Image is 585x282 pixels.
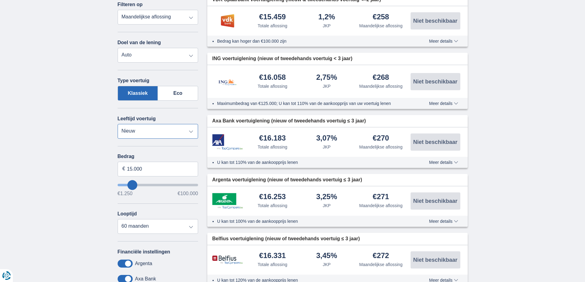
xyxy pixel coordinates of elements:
span: Meer details [429,39,458,43]
div: 3,45% [316,252,337,260]
div: Maandelijkse aflossing [359,83,403,89]
div: JKP [323,23,331,29]
button: Meer details [424,160,462,165]
div: Maandelijkse aflossing [359,261,403,268]
div: 3,25% [316,193,337,201]
label: Leeftijd voertuig [118,116,156,122]
label: Axa Bank [135,276,156,282]
div: €16.183 [259,134,286,143]
span: Argenta voertuiglening (nieuw of tweedehands voertuig ≤ 3 jaar) [212,176,362,183]
span: Niet beschikbaar [413,18,457,24]
div: Maandelijkse aflossing [359,144,403,150]
div: €16.253 [259,193,286,201]
label: Type voertuig [118,78,150,83]
span: Niet beschikbaar [413,79,457,84]
li: U kan tot 100% van de aankoopprijs lenen [217,218,407,224]
div: Totale aflossing [258,261,287,268]
button: Niet beschikbaar [411,73,460,90]
div: JKP [323,83,331,89]
span: Axa Bank voertuiglening (nieuw of tweedehands voertuig ≤ 3 jaar) [212,118,366,125]
li: U kan tot 110% van de aankoopprijs lenen [217,159,407,165]
label: Doel van de lening [118,40,161,45]
span: Meer details [429,160,458,164]
label: Financiële instellingen [118,249,170,255]
div: €270 [373,134,389,143]
button: Niet beschikbaar [411,251,460,268]
div: €272 [373,252,389,260]
label: Filteren op [118,2,143,7]
div: €15.459 [259,13,286,21]
button: Niet beschikbaar [411,133,460,151]
span: Niet beschikbaar [413,139,457,145]
div: Totale aflossing [258,203,287,209]
div: JKP [323,144,331,150]
button: Niet beschikbaar [411,12,460,29]
img: product.pl.alt Argenta [212,193,243,209]
button: Niet beschikbaar [411,192,460,210]
button: Meer details [424,101,462,106]
img: product.pl.alt Axa Bank [212,134,243,150]
span: €1.250 [118,191,133,196]
span: Belfius voertuiglening (nieuw of tweedehands voertuig ≤ 3 jaar) [212,235,360,242]
div: €16.331 [259,252,286,260]
span: €100.000 [177,191,198,196]
div: 1,2% [318,13,335,21]
div: 3,07% [316,134,337,143]
div: Totale aflossing [258,144,287,150]
label: Argenta [135,261,152,266]
span: € [123,165,125,172]
button: Meer details [424,219,462,224]
span: Niet beschikbaar [413,257,457,263]
label: Looptijd [118,211,137,217]
img: product.pl.alt ING [212,71,243,92]
li: Maximumbedrag van €125.000; U kan tot 110% van de aankoopprijs van uw voertuig lenen [217,100,407,106]
button: Meer details [424,39,462,44]
div: Totale aflossing [258,23,287,29]
label: Klassiek [118,86,158,101]
span: Niet beschikbaar [413,198,457,204]
div: JKP [323,203,331,209]
img: product.pl.alt VDK bank [212,13,243,29]
img: product.pl.alt Belfius [212,255,243,264]
div: €16.058 [259,74,286,82]
span: ING voertuiglening (nieuw of tweedehands voertuig < 3 jaar) [212,55,353,62]
div: Maandelijkse aflossing [359,203,403,209]
div: JKP [323,261,331,268]
div: 2,75% [316,74,337,82]
label: Eco [158,86,198,101]
div: Maandelijkse aflossing [359,23,403,29]
span: Meer details [429,219,458,223]
div: €258 [373,13,389,21]
span: Meer details [429,101,458,106]
input: wantToBorrow [118,184,198,186]
label: Bedrag [118,154,198,159]
div: Totale aflossing [258,83,287,89]
div: €271 [373,193,389,201]
li: Bedrag kan hoger dan €100.000 zijn [217,38,407,44]
div: €268 [373,74,389,82]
